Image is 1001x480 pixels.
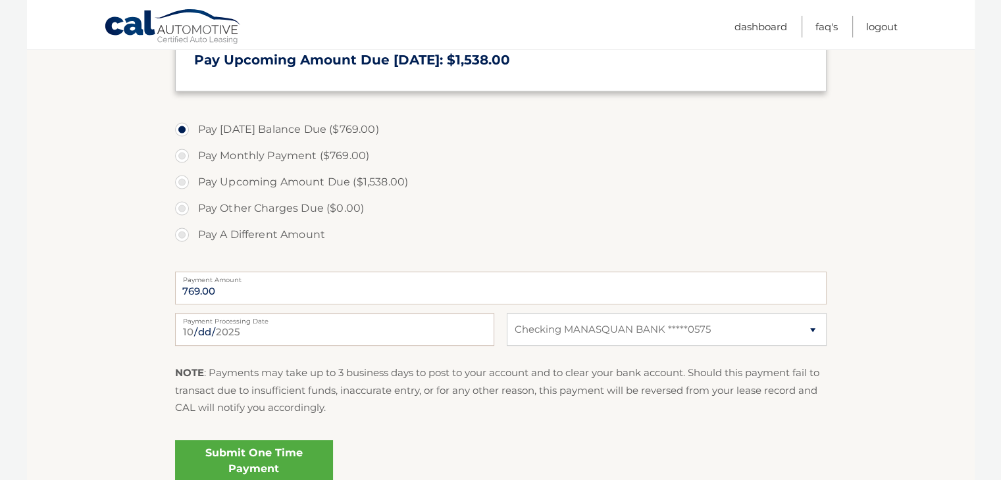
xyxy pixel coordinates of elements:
label: Pay Other Charges Due ($0.00) [175,195,827,222]
label: Pay [DATE] Balance Due ($769.00) [175,116,827,143]
a: Logout [866,16,898,37]
input: Payment Date [175,313,494,346]
input: Payment Amount [175,272,827,304]
a: Dashboard [734,16,787,37]
label: Pay A Different Amount [175,222,827,248]
label: Payment Amount [175,272,827,282]
h3: Pay Upcoming Amount Due [DATE]: $1,538.00 [194,52,808,68]
label: Pay Upcoming Amount Due ($1,538.00) [175,169,827,195]
label: Pay Monthly Payment ($769.00) [175,143,827,169]
p: : Payments may take up to 3 business days to post to your account and to clear your bank account.... [175,364,827,416]
a: Cal Automotive [104,9,242,47]
strong: NOTE [175,366,204,379]
a: FAQ's [815,16,838,37]
label: Payment Processing Date [175,313,494,324]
